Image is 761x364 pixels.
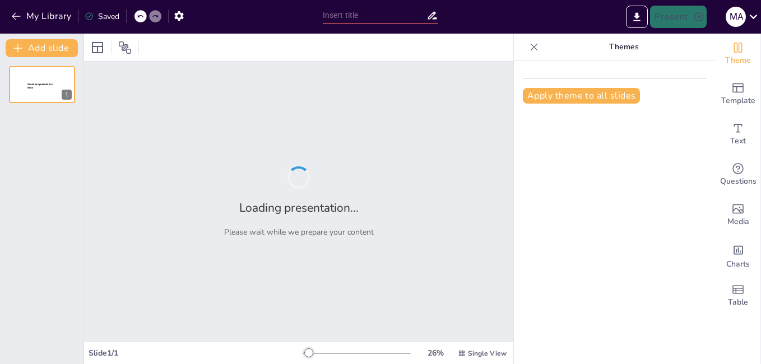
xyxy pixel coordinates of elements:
div: Get real-time input from your audience [716,155,760,195]
input: Insert title [323,7,426,24]
h2: Loading presentation... [239,200,359,216]
div: Add charts and graphs [716,235,760,276]
span: Theme [725,54,751,67]
span: Media [727,216,749,228]
div: Add text boxes [716,114,760,155]
span: Single View [468,349,507,358]
div: Saved [85,11,119,22]
div: Change the overall theme [716,34,760,74]
span: Table [728,296,748,309]
span: Sendsteps presentation editor [27,83,53,89]
button: Add slide [6,39,78,57]
div: 1 [62,90,72,100]
span: Text [730,135,746,147]
button: My Library [8,7,76,25]
span: Position [118,41,132,54]
p: Please wait while we prepare your content [224,227,374,237]
div: Layout [89,39,106,57]
div: 1 [9,66,75,103]
span: Template [721,95,755,107]
div: M A [726,7,746,27]
div: Add ready made slides [716,74,760,114]
div: Add a table [716,276,760,316]
button: Present [650,6,706,28]
div: Slide 1 / 1 [89,348,303,358]
div: 26 % [422,348,449,358]
span: Questions [720,175,757,188]
button: Export to PowerPoint [626,6,648,28]
button: Apply theme to all slides [523,88,640,104]
p: Themes [543,34,704,60]
span: Charts [726,258,750,270]
button: M A [726,6,746,28]
div: Add images, graphics, shapes or video [716,195,760,235]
